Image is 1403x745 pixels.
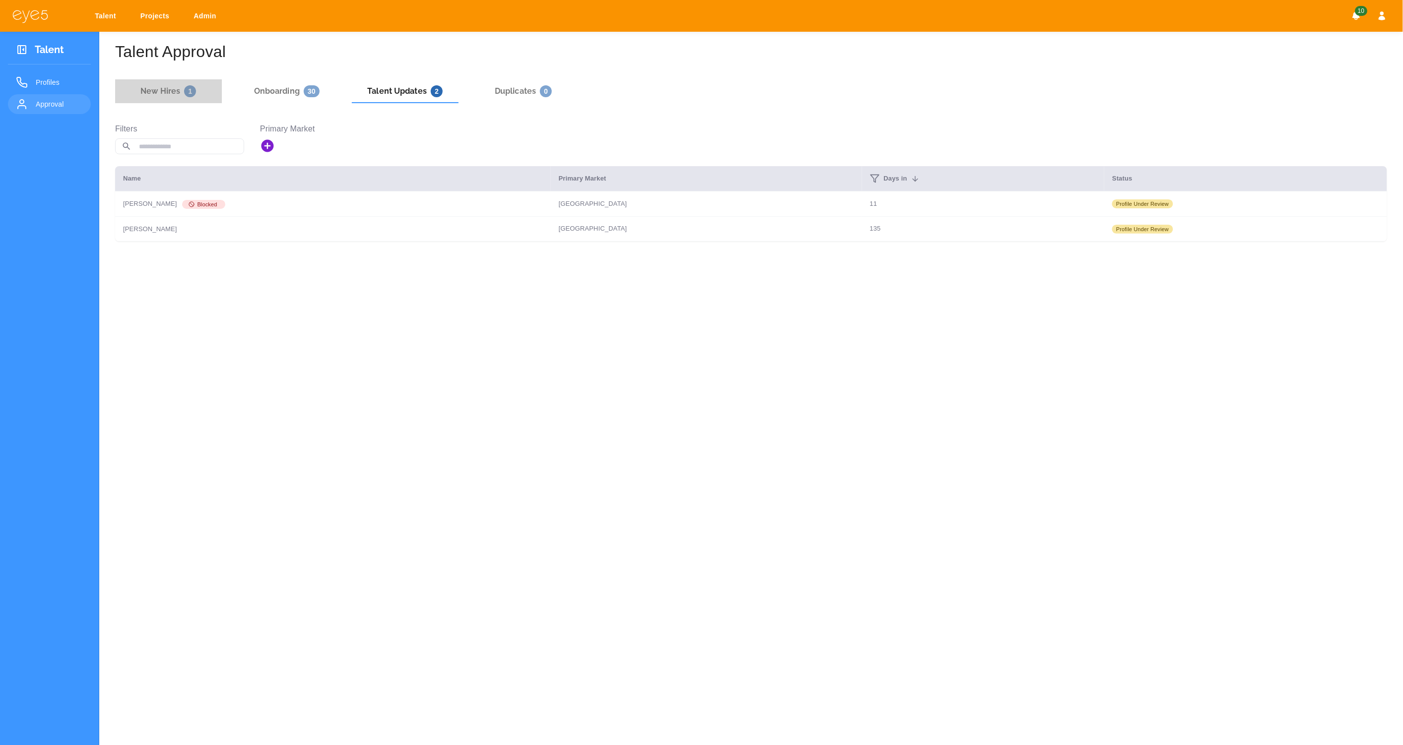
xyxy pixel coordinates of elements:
[194,200,221,208] span: blocked
[123,224,543,234] p: [PERSON_NAME]
[184,85,196,97] span: 1
[551,191,862,217] td: [GEOGRAPHIC_DATA]
[115,166,551,191] th: Name
[8,72,91,92] a: Profiles
[1355,6,1367,16] span: 10
[495,85,552,97] h6: Duplicates
[551,166,862,191] th: Primary Market
[115,123,244,134] label: Filters
[1347,7,1365,25] button: Notifications
[540,85,552,97] span: 0
[115,44,226,60] p: Talent Approval
[12,9,49,23] img: eye5
[134,7,179,25] a: Projects
[254,85,320,97] h6: Onboarding
[260,123,315,134] label: Primary Market
[8,94,91,114] a: Approval
[551,216,862,242] td: [GEOGRAPHIC_DATA]
[36,98,83,110] span: Approval
[187,7,226,25] a: Admin
[123,199,543,209] p: [PERSON_NAME]
[367,85,443,97] h6: Talent Updates
[304,85,320,97] span: 30
[884,174,907,183] span: Days in
[1112,225,1173,233] span: profile under review
[35,44,64,59] h3: Talent
[88,7,126,25] a: Talent
[862,216,1105,242] td: 135
[862,191,1105,217] td: 11
[1104,166,1387,191] th: Status
[1112,200,1173,208] span: profile under review
[431,85,443,97] span: 2
[36,76,83,88] span: Profiles
[140,85,196,97] h6: New Hires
